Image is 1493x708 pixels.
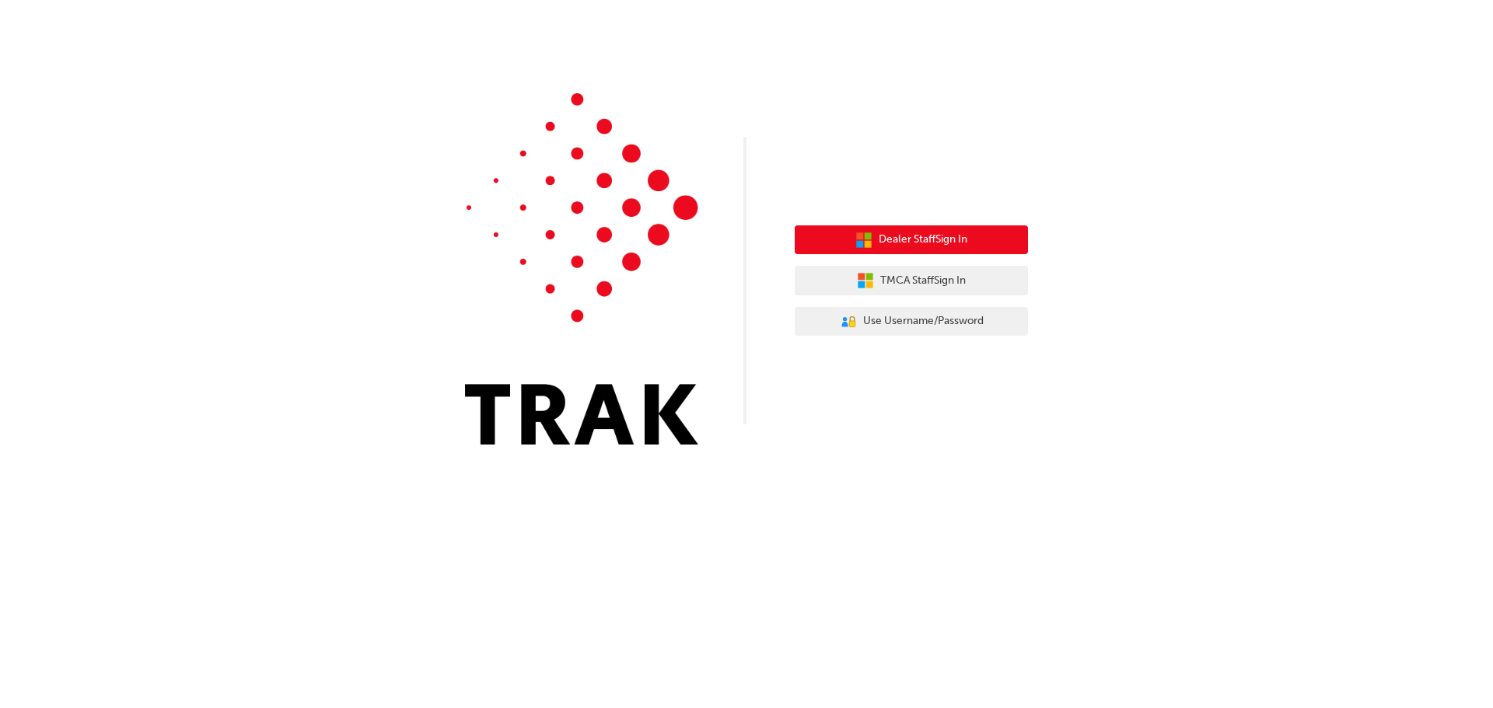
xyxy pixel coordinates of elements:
span: Dealer Staff Sign In [879,231,967,249]
span: Use Username/Password [863,312,984,330]
button: TMCA StaffSign In [795,266,1028,295]
img: Trak [465,93,698,445]
button: Use Username/Password [795,307,1028,337]
span: TMCA Staff Sign In [880,272,966,290]
button: Dealer StaffSign In [795,225,1028,255]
